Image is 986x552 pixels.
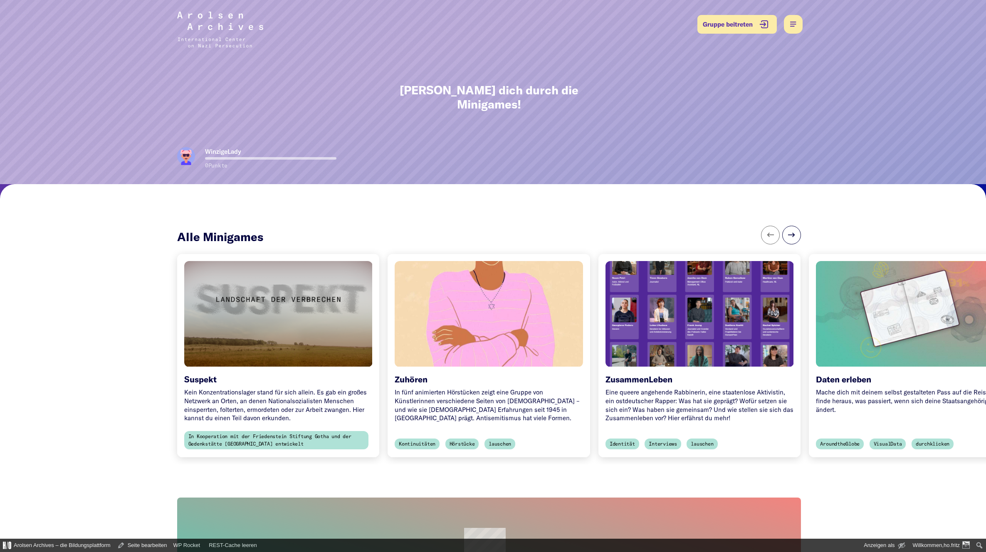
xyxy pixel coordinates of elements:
[912,439,954,449] span: durchklicken
[388,254,590,457] a: Zuhören In fünf animierten Hörstücken zeigt eine Gruppe von Künstlerinnen verschiedene Seiten von...
[687,439,717,449] span: lauschen
[395,388,583,423] div: In fünf animierten Hörstücken zeigt eine Gruppe von Künstlerinnen verschiedene Seiten von [DEMOGR...
[870,439,906,449] span: VisualData
[445,439,479,449] span: Hörstücke
[205,162,227,169] span: 0
[645,439,681,449] span: Interviews
[944,542,960,548] span: ho.fritz
[203,539,260,552] a: REST-Cache leeren
[816,439,864,449] span: AroundtheGlobe
[177,147,195,165] img: sunglasses.svg
[170,539,203,552] a: WP Rocket
[395,439,440,449] span: Kontinuitäten
[184,431,368,449] span: In Kooperation mit der Friedenstein Stiftung Gotha und der Gedenkstätte [GEOGRAPHIC_DATA] entwickelt
[598,254,801,457] a: ZusammenLeben Eine queere angehende Rabbinerin, eine staatenlose Aktivistin, ein ostdeutscher Rap...
[114,539,171,552] a: Seite bearbeiten
[395,375,583,388] h6: Zuhören
[177,230,263,244] h5: Alle Minigames
[184,388,373,423] div: Kein Konzentrationslager stand für sich allein. Es gab ein großes Netzwerk an Orten, an denen Nat...
[388,83,590,111] h1: [PERSON_NAME] dich durch die Minigames!
[177,254,380,457] a: Suspekt Kein Konzentrationslager stand für sich allein. Es gab ein großes Netzwerk an Orten, an d...
[910,539,973,552] a: Willkommen,
[605,439,639,449] span: Identität
[205,148,241,155] strong: WinzigeLady
[860,539,909,552] div: View Admin As
[605,375,794,388] h6: ZusammenLeben
[184,375,373,388] h6: Suspekt
[605,388,794,423] div: Eine queere angehende Rabbinerin, eine staatenlose Aktivistin, ein ostdeutscher Rapper: Was hat s...
[864,539,895,552] span: Anzeigen als
[208,162,227,169] span: Punkte
[484,439,515,449] span: lauschen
